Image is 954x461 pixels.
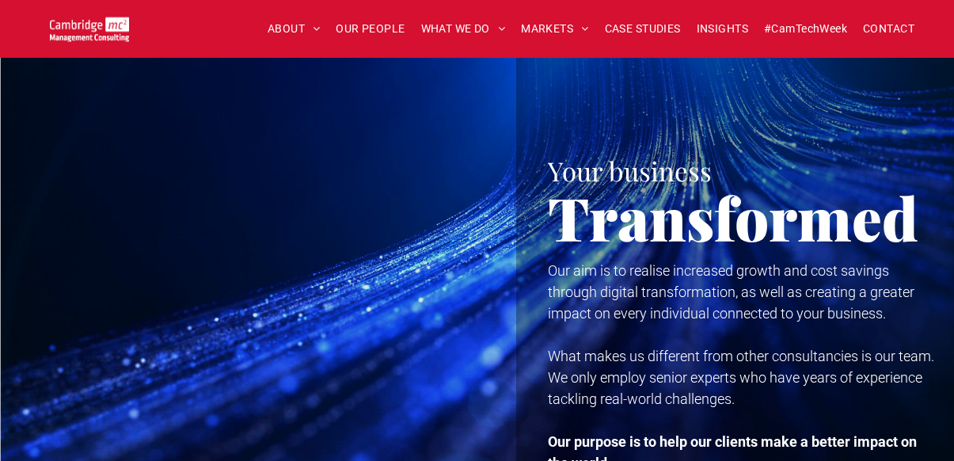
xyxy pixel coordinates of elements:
a: OUR PEOPLE [328,17,412,41]
a: MARKETS [513,17,596,41]
img: Cambridge MC Logo, digital transformation [50,17,129,41]
span: Our aim is to realise increased growth and cost savings through digital transformation, as well a... [548,262,914,322]
a: CONTACT [855,17,922,41]
span: Your business [548,153,712,188]
span: Transformed [548,177,918,257]
span: What makes us different from other consultancies is our team. We only employ senior experts who h... [548,348,934,407]
a: CASE STUDIES [597,17,689,41]
a: #CamTechWeek [756,17,855,41]
a: ABOUT [260,17,329,41]
a: INSIGHTS [689,17,756,41]
a: WHAT WE DO [413,17,514,41]
a: Your Business Transformed | Cambridge Management Consulting [50,19,129,36]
